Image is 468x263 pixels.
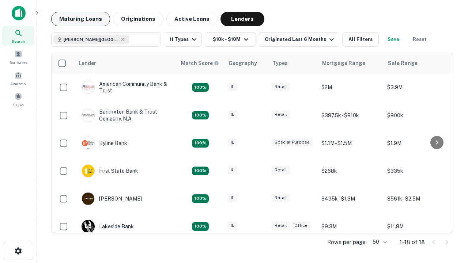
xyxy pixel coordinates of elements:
[272,138,313,146] div: Special Purpose
[318,129,384,157] td: $1.1M - $1.5M
[192,139,209,148] div: Matching Properties: 3, hasApolloMatch: undefined
[228,110,237,119] div: IL
[228,138,237,146] div: IL
[82,137,127,150] div: Byline Bank
[291,221,310,230] div: Office
[408,32,431,47] button: Reset
[82,109,94,122] img: picture
[272,83,290,91] div: Retail
[228,194,237,202] div: IL
[181,59,219,67] div: Capitalize uses an advanced AI algorithm to match your search with the best lender. The match sco...
[82,220,134,233] div: Lakeside Bank
[79,59,96,68] div: Lender
[400,238,425,247] p: 1–18 of 18
[192,111,209,120] div: Matching Properties: 3, hasApolloMatch: undefined
[82,81,169,94] div: American Community Bank & Trust
[318,185,384,213] td: $495k - $1.3M
[384,213,449,240] td: $11.8M
[318,73,384,101] td: $2M
[228,83,237,91] div: IL
[265,35,336,44] div: Originated Last 6 Months
[318,213,384,240] td: $9.3M
[164,32,202,47] button: 11 Types
[192,194,209,203] div: Matching Properties: 3, hasApolloMatch: undefined
[192,83,209,92] div: Matching Properties: 2, hasApolloMatch: undefined
[12,38,25,44] span: Search
[192,167,209,175] div: Matching Properties: 2, hasApolloMatch: undefined
[384,129,449,157] td: $1.9M
[272,110,290,119] div: Retail
[192,222,209,231] div: Matching Properties: 3, hasApolloMatch: undefined
[384,53,449,73] th: Sale Range
[228,221,237,230] div: IL
[2,26,34,46] a: Search
[166,12,218,26] button: Active Loans
[318,53,384,73] th: Mortgage Range
[64,36,118,43] span: [PERSON_NAME][GEOGRAPHIC_DATA], [GEOGRAPHIC_DATA]
[181,59,218,67] h6: Match Score
[82,81,94,94] img: picture
[82,137,94,149] img: picture
[272,221,290,230] div: Retail
[318,101,384,129] td: $387.5k - $810k
[322,59,365,68] div: Mortgage Range
[2,47,34,67] a: Borrowers
[384,157,449,185] td: $335k
[2,89,34,109] a: Saved
[74,53,177,73] th: Lender
[113,12,163,26] button: Originations
[82,165,94,177] img: picture
[10,60,27,65] span: Borrowers
[268,53,318,73] th: Types
[82,192,142,205] div: [PERSON_NAME]
[384,101,449,129] td: $900k
[224,53,268,73] th: Geography
[327,238,367,247] p: Rows per page:
[370,237,388,247] div: 50
[85,222,91,230] p: L B
[382,32,405,47] button: Save your search to get updates of matches that match your search criteria.
[272,59,288,68] div: Types
[272,166,290,174] div: Retail
[12,6,26,20] img: capitalize-icon.png
[11,81,26,87] span: Contacts
[272,194,290,202] div: Retail
[220,12,264,26] button: Lenders
[318,157,384,185] td: $268k
[177,53,224,73] th: Capitalize uses an advanced AI algorithm to match your search with the best lender. The match sco...
[229,59,257,68] div: Geography
[82,108,169,122] div: Barrington Bank & Trust Company, N.a.
[384,185,449,213] td: $561k - $2.5M
[259,32,339,47] button: Originated Last 6 Months
[13,102,24,108] span: Saved
[82,193,94,205] img: picture
[384,73,449,101] td: $3.9M
[82,164,138,178] div: First State Bank
[51,12,110,26] button: Maturing Loans
[205,32,256,47] button: $10k - $10M
[431,205,468,240] iframe: Chat Widget
[388,59,418,68] div: Sale Range
[342,32,379,47] button: All Filters
[2,68,34,88] a: Contacts
[228,166,237,174] div: IL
